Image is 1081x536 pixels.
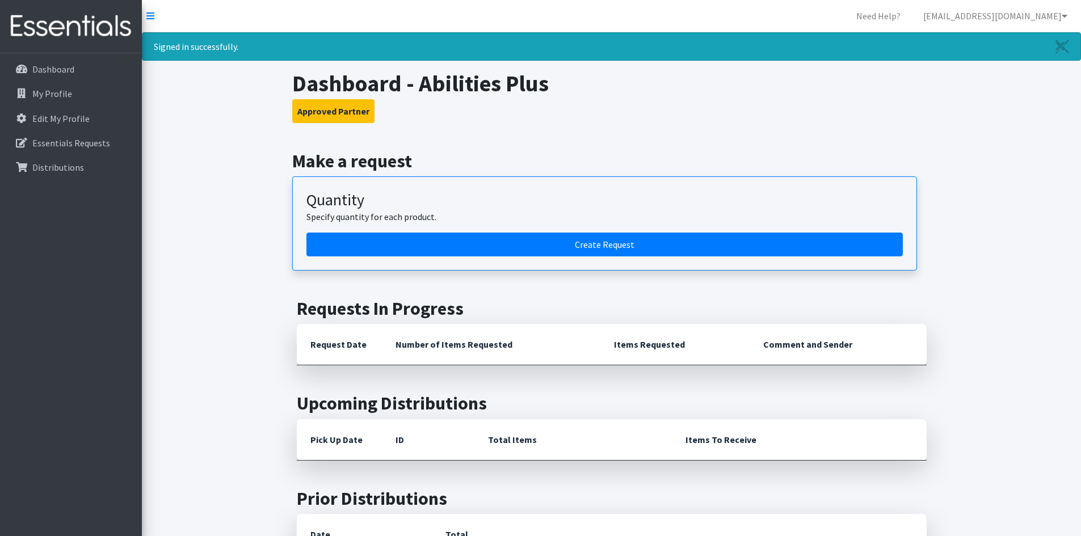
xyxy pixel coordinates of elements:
[672,419,927,461] th: Items To Receive
[32,113,90,124] p: Edit My Profile
[292,99,375,123] button: Approved Partner
[750,324,926,365] th: Comment and Sender
[297,419,382,461] th: Pick Up Date
[297,488,927,509] h2: Prior Distributions
[306,191,903,210] h3: Quantity
[5,82,137,105] a: My Profile
[5,58,137,81] a: Dashboard
[5,156,137,179] a: Distributions
[5,107,137,130] a: Edit My Profile
[382,324,601,365] th: Number of Items Requested
[1044,33,1080,60] a: Close
[297,324,382,365] th: Request Date
[32,64,74,75] p: Dashboard
[914,5,1076,27] a: [EMAIL_ADDRESS][DOMAIN_NAME]
[382,419,474,461] th: ID
[5,7,137,45] img: HumanEssentials
[32,88,72,99] p: My Profile
[600,324,750,365] th: Items Requested
[292,150,931,172] h2: Make a request
[32,162,84,173] p: Distributions
[474,419,672,461] th: Total Items
[142,32,1081,61] div: Signed in successfully.
[297,392,927,414] h2: Upcoming Distributions
[306,210,903,223] p: Specify quantity for each product.
[292,70,931,97] h1: Dashboard - Abilities Plus
[847,5,910,27] a: Need Help?
[297,298,927,319] h2: Requests In Progress
[306,233,903,256] a: Create a request by quantity
[32,137,110,149] p: Essentials Requests
[5,132,137,154] a: Essentials Requests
